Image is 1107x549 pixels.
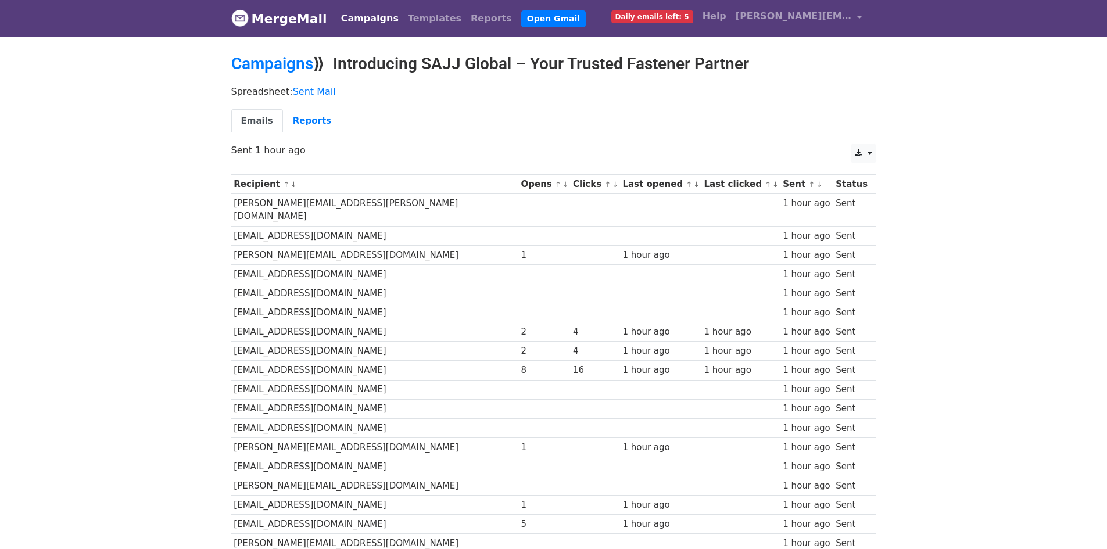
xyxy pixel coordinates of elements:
[231,175,518,194] th: Recipient
[783,345,830,358] div: 1 hour ago
[231,457,518,476] td: [EMAIL_ADDRESS][DOMAIN_NAME]
[231,9,249,27] img: MergeMail logo
[521,518,568,531] div: 5
[783,287,830,300] div: 1 hour ago
[283,180,289,189] a: ↑
[833,226,870,245] td: Sent
[783,306,830,320] div: 1 hour ago
[833,303,870,322] td: Sent
[231,54,313,73] a: Campaigns
[231,399,518,418] td: [EMAIL_ADDRESS][DOMAIN_NAME]
[783,249,830,262] div: 1 hour ago
[573,325,617,339] div: 4
[772,180,779,189] a: ↓
[231,418,518,437] td: [EMAIL_ADDRESS][DOMAIN_NAME]
[808,180,815,189] a: ↑
[783,268,830,281] div: 1 hour ago
[704,345,777,358] div: 1 hour ago
[521,364,568,377] div: 8
[622,441,698,454] div: 1 hour ago
[833,457,870,476] td: Sent
[833,437,870,457] td: Sent
[783,479,830,493] div: 1 hour ago
[403,7,466,30] a: Templates
[231,144,876,156] p: Sent 1 hour ago
[783,422,830,435] div: 1 hour ago
[231,284,518,303] td: [EMAIL_ADDRESS][DOMAIN_NAME]
[521,249,568,262] div: 1
[231,361,518,380] td: [EMAIL_ADDRESS][DOMAIN_NAME]
[783,383,830,396] div: 1 hour ago
[622,345,698,358] div: 1 hour ago
[783,460,830,473] div: 1 hour ago
[622,364,698,377] div: 1 hour ago
[611,10,693,23] span: Daily emails left: 5
[833,418,870,437] td: Sent
[231,264,518,284] td: [EMAIL_ADDRESS][DOMAIN_NAME]
[833,342,870,361] td: Sent
[833,194,870,227] td: Sent
[783,325,830,339] div: 1 hour ago
[231,6,327,31] a: MergeMail
[231,476,518,496] td: [PERSON_NAME][EMAIL_ADDRESS][DOMAIN_NAME]
[622,325,698,339] div: 1 hour ago
[293,86,336,97] a: Sent Mail
[231,437,518,457] td: [PERSON_NAME][EMAIL_ADDRESS][DOMAIN_NAME]
[693,180,700,189] a: ↓
[231,496,518,515] td: [EMAIL_ADDRESS][DOMAIN_NAME]
[570,175,619,194] th: Clicks
[573,345,617,358] div: 4
[833,245,870,264] td: Sent
[833,476,870,496] td: Sent
[521,441,568,454] div: 1
[698,5,731,28] a: Help
[704,325,777,339] div: 1 hour ago
[607,5,698,28] a: Daily emails left: 5
[765,180,771,189] a: ↑
[231,342,518,361] td: [EMAIL_ADDRESS][DOMAIN_NAME]
[783,402,830,415] div: 1 hour ago
[783,229,830,243] div: 1 hour ago
[283,109,341,133] a: Reports
[833,264,870,284] td: Sent
[466,7,517,30] a: Reports
[231,194,518,227] td: [PERSON_NAME][EMAIL_ADDRESS][PERSON_NAME][DOMAIN_NAME]
[704,364,777,377] div: 1 hour ago
[518,175,571,194] th: Opens
[231,226,518,245] td: [EMAIL_ADDRESS][DOMAIN_NAME]
[833,175,870,194] th: Status
[731,5,867,32] a: [PERSON_NAME][EMAIL_ADDRESS][DOMAIN_NAME]
[622,498,698,512] div: 1 hour ago
[231,85,876,98] p: Spreadsheet:
[701,175,780,194] th: Last clicked
[783,197,830,210] div: 1 hour ago
[555,180,561,189] a: ↑
[816,180,822,189] a: ↓
[291,180,297,189] a: ↓
[231,380,518,399] td: [EMAIL_ADDRESS][DOMAIN_NAME]
[521,498,568,512] div: 1
[620,175,701,194] th: Last opened
[521,325,568,339] div: 2
[622,518,698,531] div: 1 hour ago
[231,303,518,322] td: [EMAIL_ADDRESS][DOMAIN_NAME]
[231,515,518,534] td: [EMAIL_ADDRESS][DOMAIN_NAME]
[612,180,618,189] a: ↓
[833,515,870,534] td: Sent
[231,322,518,342] td: [EMAIL_ADDRESS][DOMAIN_NAME]
[833,380,870,399] td: Sent
[231,109,283,133] a: Emails
[833,399,870,418] td: Sent
[833,496,870,515] td: Sent
[833,361,870,380] td: Sent
[833,322,870,342] td: Sent
[604,180,611,189] a: ↑
[573,364,617,377] div: 16
[336,7,403,30] a: Campaigns
[833,284,870,303] td: Sent
[521,345,568,358] div: 2
[231,54,876,74] h2: ⟫ Introducing SAJJ Global – Your Trusted Fastener Partner
[736,9,852,23] span: [PERSON_NAME][EMAIL_ADDRESS][DOMAIN_NAME]
[622,249,698,262] div: 1 hour ago
[521,10,586,27] a: Open Gmail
